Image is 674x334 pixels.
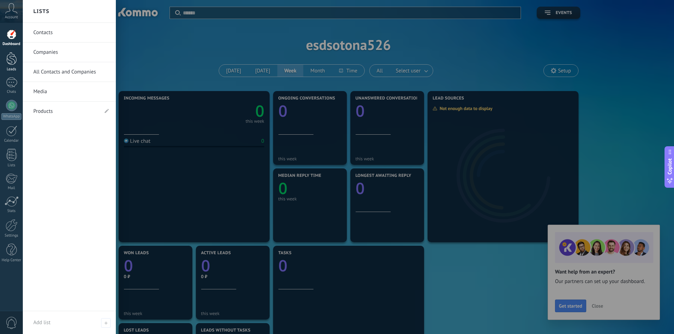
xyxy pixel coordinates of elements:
div: WhatsApp [1,113,21,120]
span: Account [5,15,18,20]
div: Chats [1,90,22,94]
div: Lists [1,163,22,168]
h2: Lists [33,0,49,23]
a: Media [33,82,109,102]
div: Settings [1,233,22,238]
span: Add list [33,319,51,326]
a: Companies [33,43,109,62]
span: Copilot [666,159,673,175]
div: Calendar [1,139,22,143]
a: Contacts [33,23,109,43]
span: Add list [101,318,111,328]
div: Mail [1,186,22,191]
a: Products [33,102,98,121]
div: Help Center [1,258,22,263]
a: All Contacts and Companies [33,62,109,82]
div: Dashboard [1,42,22,46]
div: Leads [1,67,22,72]
div: Stats [1,209,22,213]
